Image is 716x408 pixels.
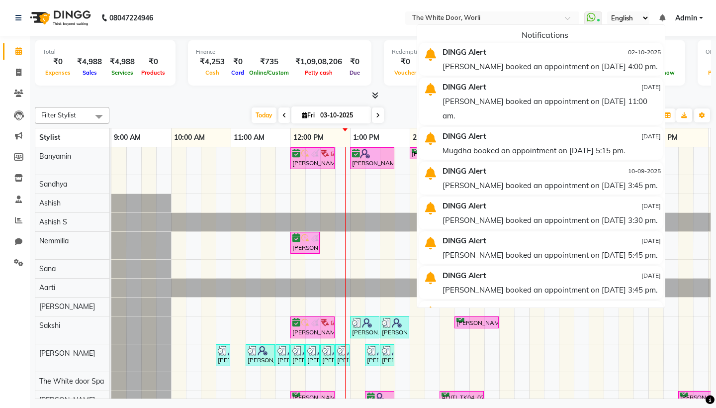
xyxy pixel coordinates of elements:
div: [PERSON_NAME] booked an appointment on [DATE] 3:45 pm. [443,283,661,297]
a: 11:00 AM [231,130,267,145]
div: [PERSON_NAME], TK07, 12:00 PM-12:15 PM, Threading - Upper Lips [291,346,304,365]
span: Card [229,69,247,76]
div: Notifications [425,29,665,41]
div: ₹4,253 [196,56,229,68]
span: Sana [39,264,56,273]
div: ₹735 [247,56,291,68]
b: 08047224946 [109,4,153,32]
div: Finance [196,48,363,56]
span: Sakshi [39,321,60,330]
a: 1:00 PM [351,130,382,145]
div: [PERSON_NAME], TK07, 01:00 PM-01:30 PM, Manicures - Shape & Polish [351,318,378,337]
span: Products [139,69,168,76]
div: ₹4,988 [106,56,139,68]
div: [PERSON_NAME] booked an appointment on [DATE] 11:00 am. [443,94,661,123]
div: [DATE] [598,129,661,143]
div: [DATE] [598,233,661,248]
span: Sales [80,69,99,76]
span: Filter Stylist [41,111,76,119]
div: Mugdha booked an appointment on [DATE] 5:15 pm. [443,143,661,158]
div: [PERSON_NAME], TK08, 01:30 PM-01:45 PM, Waxing Upper Lips [381,346,393,365]
div: 10-09-2025 [598,164,661,178]
input: 2025-10-03 [317,108,367,123]
div: ₹0 [43,56,73,68]
span: Aarti [39,283,55,292]
span: [PERSON_NAME] [39,349,95,358]
div: DINGG Alert [435,303,591,317]
img: logo [25,4,93,32]
div: Total [43,48,168,56]
div: DINGG Alert [435,233,591,248]
div: ADITI, TK04, 02:30 PM-03:15 PM, Hair wash & Styling medium length [441,393,483,402]
div: [PERSON_NAME] booked an appointment on [DATE] 4:00 pm. [443,59,661,74]
span: Today [252,107,276,123]
div: ₹4,988 [73,56,106,68]
a: 10:00 AM [172,130,207,145]
div: [PERSON_NAME], TK07, 12:15 PM-12:30 PM, Threading Eye Brows [306,346,319,365]
span: Voucher [392,69,419,76]
div: [PERSON_NAME], TK07, 10:45 AM-11:00 AM, Waxing Underarms [217,346,229,365]
div: DINGG Alert [435,164,591,178]
div: DINGG Alert [435,129,591,143]
div: [PERSON_NAME], TK07, 11:15 AM-11:45 AM, Waxing Full Arms [247,346,274,365]
div: [PERSON_NAME], TK06, 01:00 PM-01:45 PM, TWD Classic Pedicure [351,149,393,168]
div: ₹0 [346,56,363,68]
div: ₹0 [139,56,168,68]
a: 12:00 PM [291,130,326,145]
div: ₹1,09,08,206 [291,56,346,68]
span: [PERSON_NAME] [39,302,95,311]
span: [PERSON_NAME] [39,396,95,405]
span: Admin [675,13,697,23]
span: Services [109,69,136,76]
div: [PERSON_NAME], TK08, 01:15 PM-01:30 PM, Threading Eye Brows [366,346,378,365]
div: [PERSON_NAME], TK07, 12:30 PM-12:45 PM, Threading Chin [321,346,334,365]
div: [PERSON_NAME] booked an appointment on [DATE] 3:30 pm. [443,213,661,227]
div: DINGG Alert [435,199,591,213]
div: [PERSON_NAME], TK05, 12:00 PM-12:30 PM, Head+ Neck + Shoulder Massage Almond Oil (Nourishing) [291,233,319,252]
div: [PERSON_NAME], TK05, 12:00 PM-12:45 PM, TWD Classic Pedicure [291,149,334,168]
a: 9:00 AM [111,130,143,145]
span: Due [347,69,362,76]
div: [PERSON_NAME], TK01, 12:00 PM-12:45 PM, Hair wash & Styling medium length [291,393,334,402]
div: [DATE] [598,199,661,213]
div: [PERSON_NAME] booked an appointment on [DATE] 5:45 pm. [443,248,661,262]
div: [PERSON_NAME], TK07, 12:45 PM-01:00 PM, Threading Forehead [336,346,349,365]
div: [PERSON_NAME], TK07, 11:45 AM-12:00 PM, Waxing Half Legs [276,346,289,365]
div: [PERSON_NAME], TK07, 01:30 PM-02:00 PM, Manicures - Shape & Polish [381,318,408,337]
span: Online/Custom [247,69,291,76]
div: [PERSON_NAME], TK03, 02:45 PM-03:30 PM, TWD Classic Manicure [455,318,498,327]
div: [DATE] [598,268,661,283]
div: [PERSON_NAME], TK03, 02:00 PM-02:45 PM, TWD Classic Pedicure [411,149,453,158]
div: ₹0 [229,56,247,68]
span: Expenses [43,69,73,76]
span: Nemmilla [39,236,69,245]
div: [PERSON_NAME] booked an appointment on [DATE] 3:45 pm. [443,178,661,193]
div: Redemption [392,48,526,56]
div: ₹0 [392,56,419,68]
div: DINGG Alert [435,80,591,94]
span: Ashish [39,199,61,207]
div: [PERSON_NAME], TK05, 12:00 PM-12:45 PM, TWD Classic Manicure [291,318,334,337]
span: Fri [299,111,317,119]
span: Sandhya [39,180,67,189]
span: Ashish S [39,217,67,226]
span: Petty cash [302,69,335,76]
div: DINGG Alert [435,45,591,59]
div: 02-10-2025 [598,45,661,59]
span: Stylist [39,133,60,142]
span: Banyamin [39,152,71,161]
a: 2:00 PM [410,130,442,145]
div: [DATE] [598,303,661,317]
div: [DATE] [598,80,661,94]
div: DINGG Alert [435,268,591,283]
span: Cash [203,69,222,76]
span: The White door Spa [39,377,104,386]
